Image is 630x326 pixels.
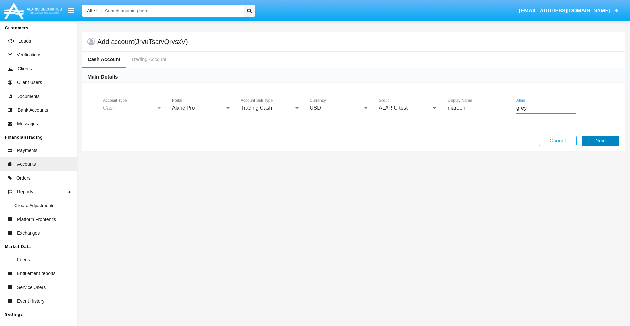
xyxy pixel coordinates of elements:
[97,39,188,44] h5: Add account (JrvuTsarvQrvsxV)
[18,107,48,114] span: Bank Accounts
[17,161,36,168] span: Accounts
[14,202,54,209] span: Create Adjustments
[17,256,30,263] span: Feeds
[18,65,32,72] span: Clients
[18,38,31,45] span: Leads
[17,79,42,86] span: Client Users
[16,93,40,100] span: Documents
[17,147,37,154] span: Payments
[17,298,44,305] span: Event History
[16,175,31,182] span: Orders
[17,216,56,223] span: Platform Frontends
[17,270,56,277] span: Entitlement reports
[102,5,241,17] input: Search
[87,74,118,81] h6: Main Details
[582,136,619,146] button: Next
[17,284,46,291] span: Service Users
[519,8,610,13] span: [EMAIL_ADDRESS][DOMAIN_NAME]
[241,105,272,111] span: Trading Cash
[379,105,408,111] span: ALARIC test
[310,105,321,111] span: USD
[103,105,115,111] span: Cash
[3,1,63,20] img: Logo image
[17,188,33,195] span: Reports
[17,52,41,58] span: Verifications
[87,8,92,13] span: All
[17,230,40,237] span: Exchanges
[17,120,38,127] span: Messages
[539,136,577,146] button: Cancel
[82,7,102,14] a: All
[516,2,622,20] a: [EMAIL_ADDRESS][DOMAIN_NAME]
[172,105,195,111] span: Alaric Pro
